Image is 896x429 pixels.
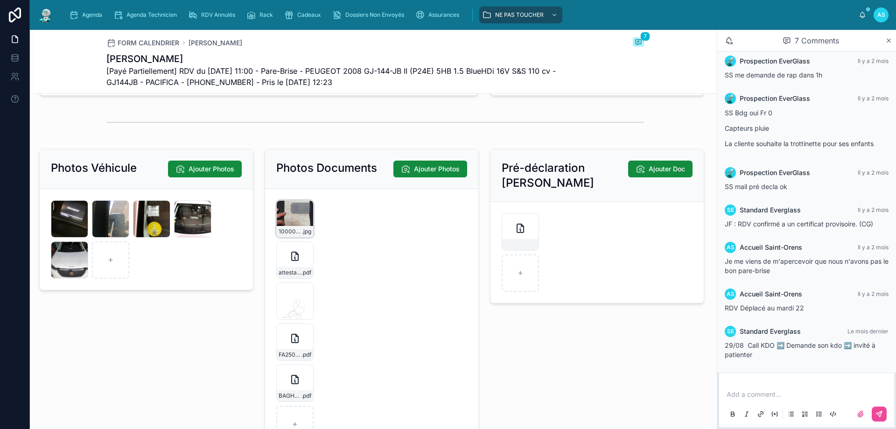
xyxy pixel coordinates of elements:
[302,228,311,235] span: .jpg
[281,7,328,23] a: Cadeaux
[725,71,822,79] span: SS me demande de rap dans 1h
[259,11,273,19] span: Rack
[51,161,137,176] h2: Photos Véhicule
[633,37,644,49] button: 7
[727,290,735,298] span: AS
[168,161,242,177] button: Ajouter Photos
[279,269,301,276] span: attestation_PCID-(13)
[414,164,460,174] span: Ajouter Photos
[725,108,889,118] p: SS Bdg oui Fr 0
[118,38,179,48] span: FORM CALENDRIER
[727,206,734,214] span: SE
[495,11,544,19] span: NE PAS TOUCHER
[858,206,889,213] span: Il y a 2 mois
[106,52,574,65] h1: [PERSON_NAME]
[725,139,889,148] p: La cliente souhaite la trottinette pour ses enfants
[725,220,873,228] span: JF : RDV confirmé a un certificat provisoire. (CG)
[502,161,628,190] h2: Pré-déclaration [PERSON_NAME]
[740,56,810,66] span: Prospection EverGlass
[126,11,177,19] span: Agenda Technicien
[345,11,404,19] span: Dossiers Non Envoyés
[301,351,311,359] span: .pdf
[279,351,301,359] span: FA2507-7214
[428,11,459,19] span: Assurances
[301,392,311,400] span: .pdf
[727,328,734,335] span: SE
[189,164,234,174] span: Ajouter Photos
[628,161,693,177] button: Ajouter Doc
[244,7,280,23] a: Rack
[740,243,802,252] span: Accueil Saint-Orens
[649,164,685,174] span: Ajouter Doc
[858,57,889,64] span: Il y a 2 mois
[847,328,889,335] span: Le mois dernier
[725,304,804,312] span: RDV Déplacé au mardi 22
[740,94,810,103] span: Prospection EverGlass
[329,7,411,23] a: Dossiers Non Envoyés
[111,7,183,23] a: Agenda Technicien
[301,269,311,276] span: .pdf
[740,168,810,177] span: Prospection EverGlass
[740,205,801,215] span: Standard Everglass
[106,38,179,48] a: FORM CALENDRIER
[413,7,466,23] a: Assurances
[640,32,650,41] span: 7
[393,161,467,177] button: Ajouter Photos
[740,327,801,336] span: Standard Everglass
[795,35,839,46] span: 7 Comments
[201,11,235,19] span: RDV Annulés
[858,290,889,297] span: Il y a 2 mois
[37,7,54,22] img: App logo
[66,7,109,23] a: Agenda
[62,5,859,25] div: scrollable content
[727,244,735,251] span: AS
[725,183,787,190] span: SS mail pré decla ok
[725,123,889,133] p: Capteurs pluie
[297,11,321,19] span: Cadeaux
[877,11,885,19] span: AS
[858,169,889,176] span: Il y a 2 mois
[276,161,377,176] h2: Photos Documents
[82,11,102,19] span: Agenda
[279,228,302,235] span: 1000019987
[185,7,242,23] a: RDV Annulés
[740,289,802,299] span: Accueil Saint-Orens
[279,392,301,400] span: BAGHDAD-AURELIE-FA2507-7214
[189,38,242,48] a: [PERSON_NAME]
[106,65,574,88] span: [Payé Partiellement] RDV du [DATE] 11:00 - Pare-Brise - PEUGEOT 2008 GJ-144-JB II (P24E) 5HB 1.5 ...
[858,95,889,102] span: Il y a 2 mois
[479,7,562,23] a: NE PAS TOUCHER
[858,244,889,251] span: Il y a 2 mois
[725,341,875,359] span: 29/08 Call KDO ➡️ Demande son kdo ➡️ invité à patienter
[725,257,889,274] span: Je me viens de m'apercevoir que nous n'avons pas le bon pare-brise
